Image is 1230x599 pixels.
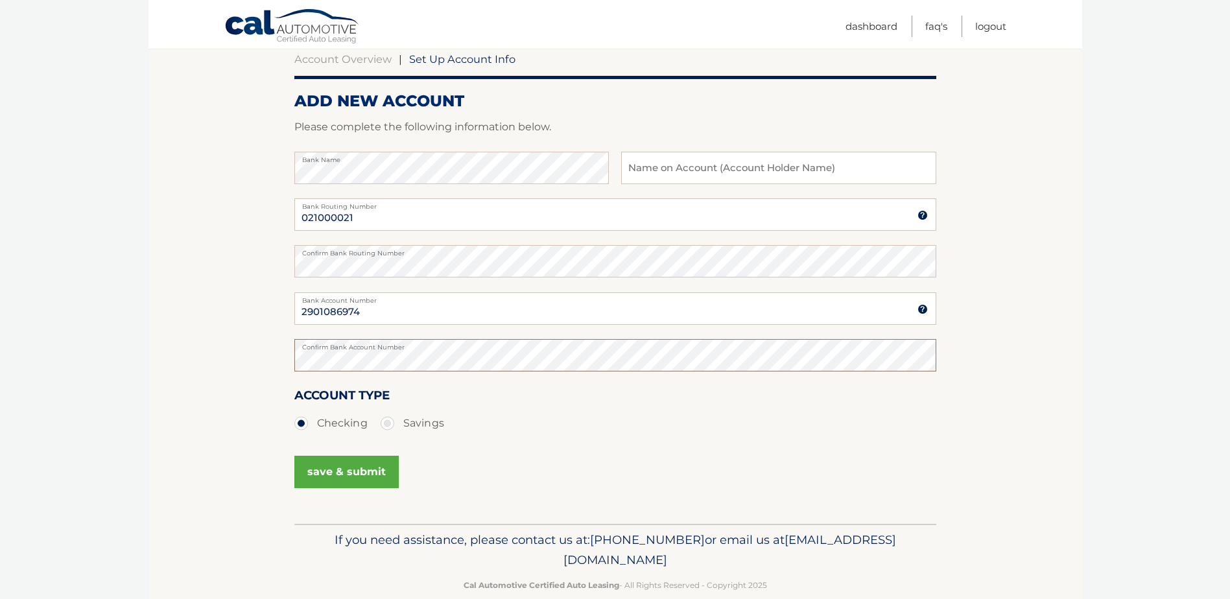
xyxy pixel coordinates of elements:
img: tooltip.svg [917,304,928,314]
input: Bank Account Number [294,292,936,325]
label: Bank Routing Number [294,198,936,209]
label: Confirm Bank Account Number [294,339,936,349]
p: Please complete the following information below. [294,118,936,136]
a: Logout [975,16,1006,37]
label: Bank Account Number [294,292,936,303]
p: If you need assistance, please contact us at: or email us at [303,530,928,571]
span: | [399,53,402,65]
button: save & submit [294,456,399,488]
label: Bank Name [294,152,609,162]
label: Confirm Bank Routing Number [294,245,936,255]
input: Bank Routing Number [294,198,936,231]
a: Account Overview [294,53,392,65]
label: Account Type [294,386,390,410]
strong: Cal Automotive Certified Auto Leasing [464,580,619,590]
label: Savings [381,410,444,436]
a: Cal Automotive [224,8,361,46]
img: tooltip.svg [917,210,928,220]
p: - All Rights Reserved - Copyright 2025 [303,578,928,592]
a: Dashboard [846,16,897,37]
a: FAQ's [925,16,947,37]
input: Name on Account (Account Holder Name) [621,152,936,184]
h2: ADD NEW ACCOUNT [294,91,936,111]
label: Checking [294,410,368,436]
span: Set Up Account Info [409,53,515,65]
span: [PHONE_NUMBER] [590,532,705,547]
